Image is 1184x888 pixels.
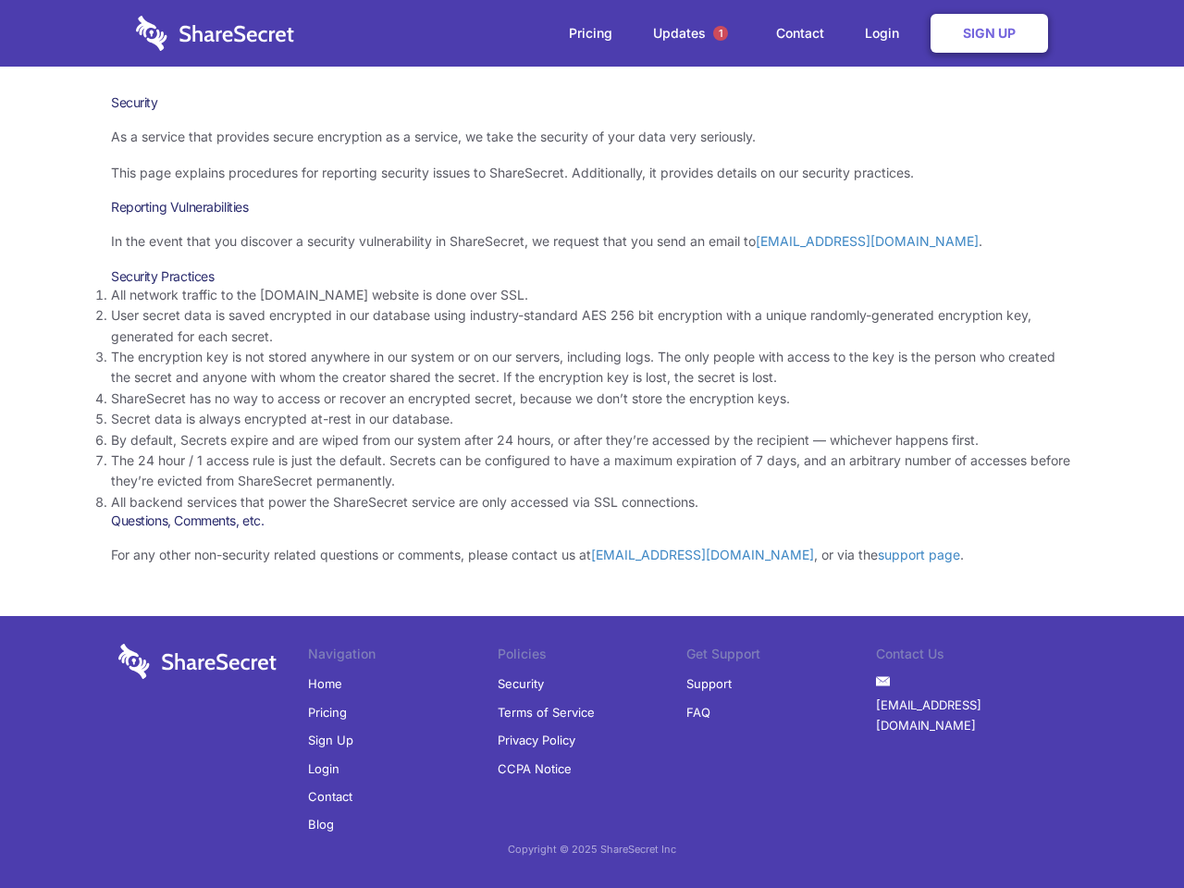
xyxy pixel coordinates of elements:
[308,783,352,810] a: Contact
[111,492,1073,512] li: All backend services that power the ShareSecret service are only accessed via SSL connections.
[498,644,687,670] li: Policies
[111,305,1073,347] li: User secret data is saved encrypted in our database using industry-standard AES 256 bit encryptio...
[498,670,544,697] a: Security
[498,726,575,754] a: Privacy Policy
[111,199,1073,216] h3: Reporting Vulnerabilities
[111,430,1073,450] li: By default, Secrets expire and are wiped from our system after 24 hours, or after they’re accesse...
[498,698,595,726] a: Terms of Service
[308,670,342,697] a: Home
[111,163,1073,183] p: This page explains procedures for reporting security issues to ShareSecret. Additionally, it prov...
[591,547,814,562] a: [EMAIL_ADDRESS][DOMAIN_NAME]
[111,388,1073,409] li: ShareSecret has no way to access or recover an encrypted secret, because we don’t store the encry...
[758,5,843,62] a: Contact
[756,233,979,249] a: [EMAIL_ADDRESS][DOMAIN_NAME]
[111,94,1073,111] h1: Security
[111,409,1073,429] li: Secret data is always encrypted at-rest in our database.
[931,14,1048,53] a: Sign Up
[498,755,572,783] a: CCPA Notice
[136,16,294,51] img: logo-wordmark-white-trans-d4663122ce5f474addd5e946df7df03e33cb6a1c49d2221995e7729f52c070b2.svg
[550,5,631,62] a: Pricing
[713,26,728,41] span: 1
[308,698,347,726] a: Pricing
[308,755,339,783] a: Login
[111,127,1073,147] p: As a service that provides secure encryption as a service, we take the security of your data very...
[686,644,876,670] li: Get Support
[876,644,1066,670] li: Contact Us
[308,810,334,838] a: Blog
[118,644,277,679] img: logo-wordmark-white-trans-d4663122ce5f474addd5e946df7df03e33cb6a1c49d2221995e7729f52c070b2.svg
[308,644,498,670] li: Navigation
[111,450,1073,492] li: The 24 hour / 1 access rule is just the default. Secrets can be configured to have a maximum expi...
[878,547,960,562] a: support page
[111,545,1073,565] p: For any other non-security related questions or comments, please contact us at , or via the .
[686,670,732,697] a: Support
[846,5,927,62] a: Login
[111,347,1073,388] li: The encryption key is not stored anywhere in our system or on our servers, including logs. The on...
[111,268,1073,285] h3: Security Practices
[876,691,1066,740] a: [EMAIL_ADDRESS][DOMAIN_NAME]
[308,726,353,754] a: Sign Up
[111,285,1073,305] li: All network traffic to the [DOMAIN_NAME] website is done over SSL.
[111,512,1073,529] h3: Questions, Comments, etc.
[686,698,710,726] a: FAQ
[111,231,1073,252] p: In the event that you discover a security vulnerability in ShareSecret, we request that you send ...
